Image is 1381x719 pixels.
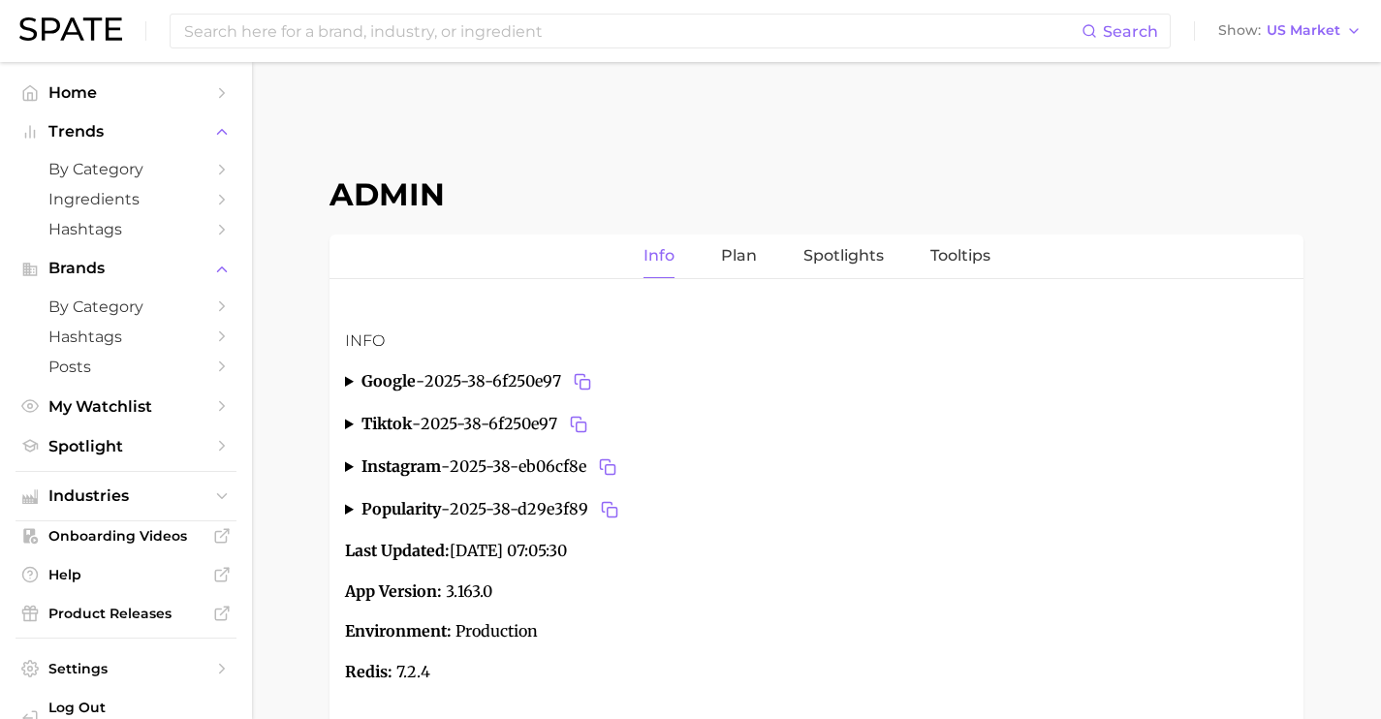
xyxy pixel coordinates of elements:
span: - [412,414,421,433]
summary: google-2025-38-6f250e97Copy 2025-38-6f250e97 to clipboard [345,368,1288,395]
span: 2025-38-6f250e97 [421,411,592,438]
a: Hashtags [16,322,236,352]
button: Copy 2025-38-d29e3f89 to clipboard [596,496,623,523]
strong: tiktok [361,414,412,433]
button: Copy 2025-38-eb06cf8e to clipboard [594,453,621,481]
span: Show [1218,25,1261,36]
span: My Watchlist [48,397,204,416]
summary: popularity-2025-38-d29e3f89Copy 2025-38-d29e3f89 to clipboard [345,496,1288,523]
a: Posts [16,352,236,382]
a: Home [16,78,236,108]
span: 2025-38-eb06cf8e [450,453,621,481]
a: Settings [16,654,236,683]
span: Product Releases [48,605,204,622]
span: Home [48,83,204,102]
h3: Info [345,329,1288,353]
a: by Category [16,292,236,322]
span: Industries [48,487,204,505]
img: SPATE [19,17,122,41]
a: Hashtags [16,214,236,244]
span: - [441,499,450,518]
button: Copy 2025-38-6f250e97 to clipboard [569,368,596,395]
span: Brands [48,260,204,277]
a: Help [16,560,236,589]
a: Info [643,234,675,278]
a: Plan [721,234,757,278]
span: - [441,456,450,476]
a: My Watchlist [16,391,236,422]
span: Log Out [48,699,221,716]
button: ShowUS Market [1213,18,1366,44]
button: Copy 2025-38-6f250e97 to clipboard [565,411,592,438]
h1: Admin [330,175,1303,213]
a: Onboarding Videos [16,521,236,550]
a: Spotlight [16,431,236,461]
span: Settings [48,660,204,677]
strong: popularity [361,499,441,518]
span: Hashtags [48,328,204,346]
span: Onboarding Videos [48,527,204,545]
button: Trends [16,117,236,146]
strong: App Version: [345,581,442,601]
strong: Redis: [345,662,392,681]
span: by Category [48,297,204,316]
a: Spotlights [803,234,884,278]
span: Hashtags [48,220,204,238]
span: 2025-38-6f250e97 [424,368,596,395]
a: Tooltips [930,234,990,278]
input: Search here for a brand, industry, or ingredient [182,15,1082,47]
p: 3.163.0 [345,579,1288,605]
button: Brands [16,254,236,283]
span: Search [1103,22,1158,41]
strong: instagram [361,456,441,476]
span: Help [48,566,204,583]
p: [DATE] 07:05:30 [345,539,1288,564]
span: US Market [1267,25,1340,36]
span: Ingredients [48,190,204,208]
strong: google [361,371,416,391]
strong: Environment: [345,621,452,641]
span: Spotlight [48,437,204,455]
strong: Last Updated: [345,541,450,560]
span: 2025-38-d29e3f89 [450,496,623,523]
span: Trends [48,123,204,141]
p: 7.2.4 [345,660,1288,685]
span: - [416,371,424,391]
a: Product Releases [16,599,236,628]
p: Production [345,619,1288,644]
button: Industries [16,482,236,511]
span: by Category [48,160,204,178]
a: Ingredients [16,184,236,214]
span: Posts [48,358,204,376]
summary: instagram-2025-38-eb06cf8eCopy 2025-38-eb06cf8e to clipboard [345,453,1288,481]
a: by Category [16,154,236,184]
summary: tiktok-2025-38-6f250e97Copy 2025-38-6f250e97 to clipboard [345,411,1288,438]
